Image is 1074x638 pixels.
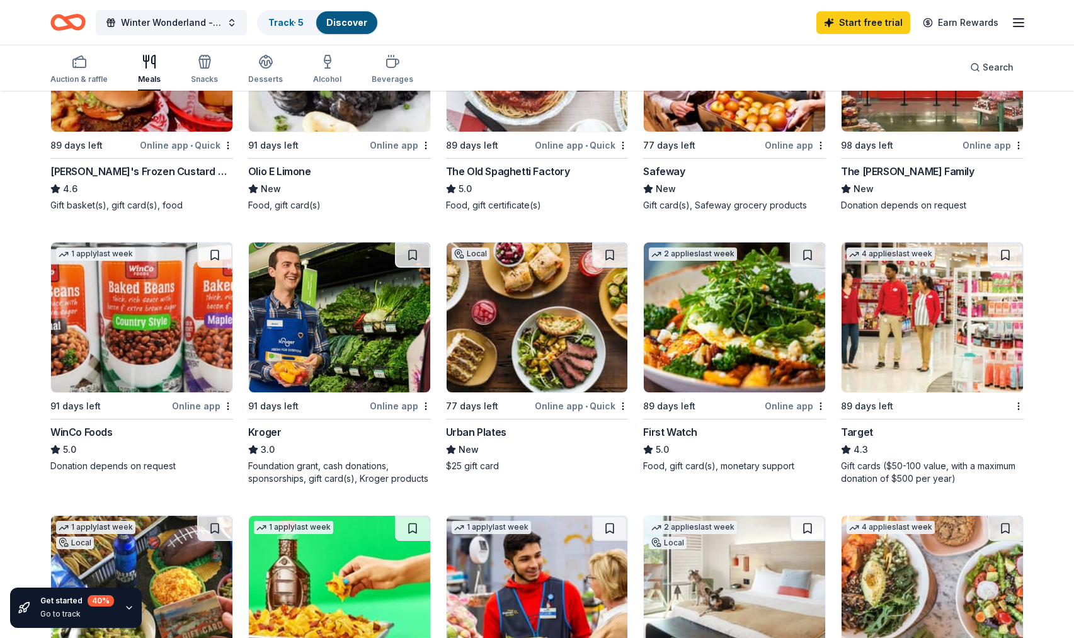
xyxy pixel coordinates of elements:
[50,242,233,472] a: Image for WinCo Foods1 applylast week91 days leftOnline appWinCo Foods5.0Donation depends on request
[983,60,1014,75] span: Search
[643,199,826,212] div: Gift card(s), Safeway grocery products
[248,199,431,212] div: Food, gift card(s)
[643,138,695,153] div: 77 days left
[656,181,676,197] span: New
[370,137,431,153] div: Online app
[50,460,233,472] div: Donation depends on request
[447,242,628,392] img: Image for Urban Plates
[446,399,498,414] div: 77 days left
[88,595,114,607] div: 40 %
[847,521,935,534] div: 4 applies last week
[63,181,77,197] span: 4.6
[50,424,113,440] div: WinCo Foods
[841,164,974,179] div: The [PERSON_NAME] Family
[51,242,232,392] img: Image for WinCo Foods
[313,74,341,84] div: Alcohol
[841,399,893,414] div: 89 days left
[121,15,222,30] span: Winter Wonderland - Gift Giving Event
[585,401,588,411] span: •
[452,248,489,260] div: Local
[50,8,86,37] a: Home
[535,137,628,153] div: Online app Quick
[254,521,333,534] div: 1 apply last week
[50,199,233,212] div: Gift basket(s), gift card(s), food
[326,17,367,28] a: Discover
[446,424,506,440] div: Urban Plates
[172,398,233,414] div: Online app
[841,242,1024,485] a: Image for Target4 applieslast week89 days leftTarget4.3Gift cards ($50-100 value, with a maximum ...
[585,140,588,151] span: •
[643,164,685,179] div: Safeway
[643,242,826,472] a: Image for First Watch2 applieslast week89 days leftOnline appFirst Watch5.0Food, gift card(s), mo...
[248,399,299,414] div: 91 days left
[191,49,218,91] button: Snacks
[459,181,472,197] span: 5.0
[841,199,1024,212] div: Donation depends on request
[960,55,1024,80] button: Search
[50,399,101,414] div: 91 days left
[50,49,108,91] button: Auction & raffle
[452,521,531,534] div: 1 apply last week
[842,242,1023,392] img: Image for Target
[649,521,737,534] div: 2 applies last week
[138,49,161,91] button: Meals
[50,164,233,179] div: [PERSON_NAME]'s Frozen Custard & Steakburgers
[915,11,1006,34] a: Earn Rewards
[963,137,1024,153] div: Online app
[248,242,431,485] a: Image for Kroger91 days leftOnline appKroger3.0Foundation grant, cash donations, sponsorships, gi...
[63,442,76,457] span: 5.0
[372,49,413,91] button: Beverages
[248,138,299,153] div: 91 days left
[765,137,826,153] div: Online app
[40,609,114,619] div: Go to track
[56,521,135,534] div: 1 apply last week
[138,74,161,84] div: Meals
[268,17,304,28] a: Track· 5
[459,442,479,457] span: New
[854,442,868,457] span: 4.3
[446,138,498,153] div: 89 days left
[643,399,695,414] div: 89 days left
[313,49,341,91] button: Alcohol
[535,398,628,414] div: Online app Quick
[56,248,135,261] div: 1 apply last week
[644,242,825,392] img: Image for First Watch
[847,248,935,261] div: 4 applies last week
[446,199,629,212] div: Food, gift certificate(s)
[50,138,103,153] div: 89 days left
[190,140,193,151] span: •
[248,74,283,84] div: Desserts
[56,537,94,549] div: Local
[765,398,826,414] div: Online app
[248,424,282,440] div: Kroger
[261,442,275,457] span: 3.0
[50,74,108,84] div: Auction & raffle
[643,424,697,440] div: First Watch
[248,49,283,91] button: Desserts
[140,137,233,153] div: Online app Quick
[649,248,737,261] div: 2 applies last week
[248,164,311,179] div: Olio E Limone
[372,74,413,84] div: Beverages
[40,595,114,607] div: Get started
[370,398,431,414] div: Online app
[446,242,629,472] a: Image for Urban PlatesLocal77 days leftOnline app•QuickUrban PlatesNew$25 gift card
[261,181,281,197] span: New
[446,164,570,179] div: The Old Spaghetti Factory
[248,460,431,485] div: Foundation grant, cash donations, sponsorships, gift card(s), Kroger products
[446,460,629,472] div: $25 gift card
[257,10,379,35] button: Track· 5Discover
[249,242,430,392] img: Image for Kroger
[96,10,247,35] button: Winter Wonderland - Gift Giving Event
[841,424,873,440] div: Target
[656,442,669,457] span: 5.0
[854,181,874,197] span: New
[841,138,893,153] div: 98 days left
[649,537,687,549] div: Local
[643,460,826,472] div: Food, gift card(s), monetary support
[841,460,1024,485] div: Gift cards ($50-100 value, with a maximum donation of $500 per year)
[816,11,910,34] a: Start free trial
[191,74,218,84] div: Snacks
